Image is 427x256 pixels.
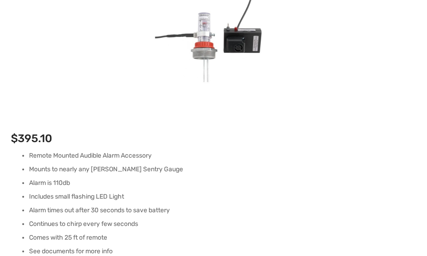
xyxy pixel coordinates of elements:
li: Includes small flashing LED Light [29,192,416,201]
li: Remote Mounted Audible Alarm Accessory [29,151,416,160]
li: Alarm is 110db [29,179,416,188]
span: $ [11,132,18,145]
li: Comes with 25 ft of remote [29,233,416,242]
li: See documents for more info [29,247,416,256]
li: Alarm times out after 30 seconds to save battery [29,206,416,215]
li: Mounts to nearly any [PERSON_NAME] Sentry Gauge [29,165,416,174]
li: Continues to chirp every few seconds [29,220,416,229]
bdi: 395.10 [11,132,52,145]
